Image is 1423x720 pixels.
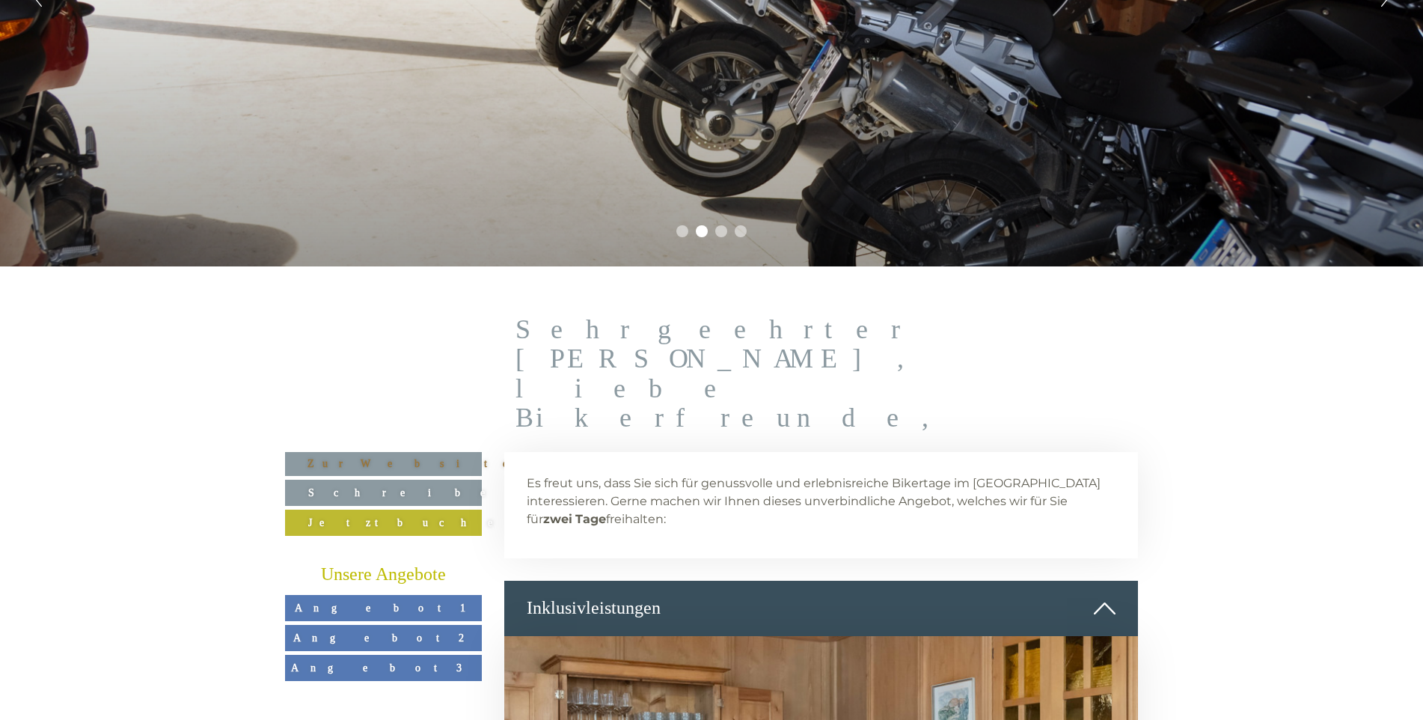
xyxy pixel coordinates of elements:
h1: Sehr geehrter [PERSON_NAME], liebe Bikerfreunde, [515,315,1127,433]
p: Es freut uns, dass Sie sich für genussvolle und erlebnisreiche Bikertage im [GEOGRAPHIC_DATA] int... [527,475,1116,528]
a: Schreiben Sie uns [285,480,482,506]
strong: Tage [575,512,606,526]
span: Angebot 3 [291,662,476,674]
div: Inklusivleistungen [504,581,1139,636]
span: Angebot 2 [293,632,474,644]
strong: zwei [543,512,572,526]
div: Unsere Angebote [285,562,482,588]
span: Angebot 1 [295,602,473,614]
a: Zur Website [285,452,482,476]
a: Jetzt buchen [285,510,482,536]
